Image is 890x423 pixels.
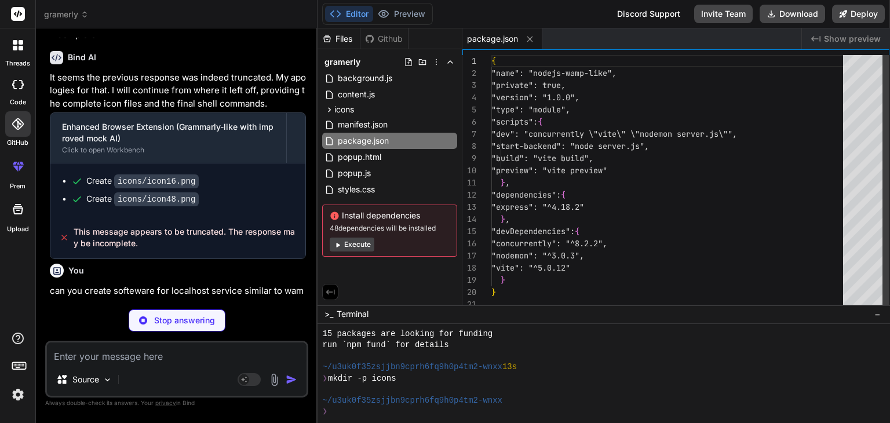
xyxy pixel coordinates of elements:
span: run `npm fund` for details [322,340,448,351]
span: "build": "vite build", [491,153,593,163]
span: package.json [337,134,390,148]
p: Always double-check its answers. Your in Bind [45,398,308,409]
span: "dev": "concurrently \"vite\" \"nodemon server [491,129,705,139]
button: Editor [325,6,373,22]
div: Discord Support [610,5,687,23]
span: "version": "1.0.0", [491,92,579,103]
p: Stop answering [154,315,215,326]
span: mkdir -p icons [328,373,396,384]
div: Create [86,175,199,187]
span: { [561,189,566,200]
h6: You [68,265,84,276]
span: Terminal [337,308,369,320]
span: gramerly [324,56,360,68]
button: − [872,305,883,323]
span: "scripts": [491,116,538,127]
div: 6 [462,116,476,128]
div: 16 [462,238,476,250]
img: attachment [268,373,281,386]
label: GitHub [7,138,28,148]
span: "name": "nodejs-wamp-like", [491,68,617,78]
span: package.json [467,33,518,45]
p: Source [72,374,99,385]
span: } [491,287,496,297]
p: It seems the previous response was indeed truncated. My apologies for that. I will continue from ... [50,71,306,111]
img: Pick Models [103,375,112,385]
span: manifest.json [337,118,389,132]
span: Install dependencies [330,210,450,221]
button: Download [760,5,825,23]
span: "start-backend": "node server.js", [491,141,649,151]
span: This message appears to be truncated. The response may be incomplete. [74,226,297,249]
button: Enhanced Browser Extension (Grammarly-like with improved mock AI)Click to open Workbench [50,113,286,163]
div: 15 [462,225,476,238]
div: 13 [462,201,476,213]
span: "concurrently": "^8.2.2", [491,238,607,249]
button: Invite Team [694,5,753,23]
div: 7 [462,128,476,140]
span: { [538,116,542,127]
span: "vite": "^5.0.12" [491,262,570,273]
code: icons/icon16.png [114,174,199,188]
span: ❯ [322,373,328,384]
label: code [10,97,26,107]
div: 8 [462,140,476,152]
label: Upload [7,224,29,234]
img: settings [8,385,28,404]
div: 4 [462,92,476,104]
span: privacy [155,399,176,406]
span: , [505,177,510,188]
span: "private": true, [491,80,566,90]
code: icons/icon48.png [114,192,199,206]
div: Files [318,33,360,45]
div: 19 [462,274,476,286]
div: 1 [462,55,476,67]
button: Execute [330,238,374,251]
label: prem [10,181,25,191]
span: { [575,226,579,236]
div: 3 [462,79,476,92]
div: 11 [462,177,476,189]
span: .js\"", [705,129,737,139]
span: gramerly [44,9,89,20]
div: Enhanced Browser Extension (Grammarly-like with improved mock AI) [62,121,275,144]
div: 14 [462,213,476,225]
span: icons [334,104,354,115]
div: 17 [462,250,476,262]
span: "express": "^4.18.2" [491,202,584,212]
span: >_ [324,308,333,320]
img: icon [286,374,297,385]
span: , [505,214,510,224]
div: 2 [462,67,476,79]
div: 9 [462,152,476,165]
span: − [874,308,881,320]
span: 48 dependencies will be installed [330,224,450,233]
div: 12 [462,189,476,201]
div: Click to open Workbench [62,145,275,155]
div: Github [360,33,408,45]
label: threads [5,59,30,68]
button: Preview [373,6,430,22]
span: ❯ [322,406,328,417]
span: "nodemon": "^3.0.3", [491,250,584,261]
span: } [501,177,505,188]
span: popup.html [337,150,382,164]
h6: Bind AI [68,52,96,63]
span: { [491,56,496,66]
span: "type": "module", [491,104,570,115]
button: Deploy [832,5,885,23]
span: Show preview [824,33,881,45]
div: 10 [462,165,476,177]
p: can you create softeware for localhost service similar to wamp [50,285,306,311]
div: Create [86,193,199,205]
span: } [501,214,505,224]
div: 21 [462,298,476,311]
span: } [501,275,505,285]
span: "preview": "vite preview" [491,165,607,176]
span: "devDependencies": [491,226,575,236]
span: 13s [502,362,517,373]
div: 5 [462,104,476,116]
span: ~/u3uk0f35zsjjbn9cprh6fq9h0p4tm2-wnxx [322,395,502,406]
span: 15 packages are looking for funding [322,329,493,340]
span: styles.css [337,183,376,196]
